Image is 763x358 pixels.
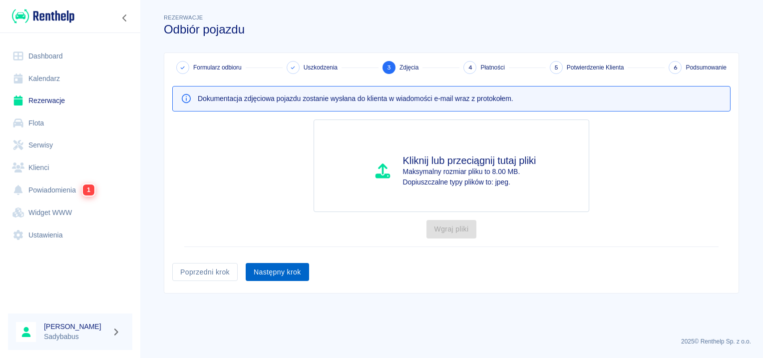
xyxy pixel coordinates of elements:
img: Renthelp logo [12,8,74,24]
p: 2025 © Renthelp Sp. z o.o. [152,337,751,346]
h6: [PERSON_NAME] [44,321,108,331]
span: Podsumowanie [686,63,727,72]
span: Uszkodzenia [304,63,338,72]
p: Dopiuszczalne typy plików to: jpeg. [403,177,536,187]
span: 6 [674,62,677,73]
a: Powiadomienia1 [8,178,132,201]
span: Płatności [480,63,504,72]
a: Ustawienia [8,224,132,246]
p: Dokumentacja zdjęciowa pojazdu zostanie wysłana do klienta w wiadomości e-mail wraz z protokołem. [198,93,513,104]
p: Sadybabus [44,331,108,342]
a: Rezerwacje [8,89,132,112]
h4: Kliknij lub przeciągnij tutaj pliki [403,154,536,166]
span: Rezerwacje [164,14,203,20]
span: 4 [468,62,472,73]
span: Potwierdzenie Klienta [567,63,624,72]
button: Następny krok [246,263,309,281]
span: Formularz odbioru [193,63,242,72]
span: Zdjęcia [399,63,418,72]
span: 5 [554,62,558,73]
a: Flota [8,112,132,134]
a: Klienci [8,156,132,179]
a: Dashboard [8,45,132,67]
button: Zwiń nawigację [117,11,132,24]
button: Poprzedni krok [172,263,238,281]
span: 1 [83,184,94,195]
span: 3 [387,62,391,73]
a: Renthelp logo [8,8,74,24]
a: Serwisy [8,134,132,156]
p: Maksymalny rozmiar pliku to 8.00 MB. [403,166,536,177]
a: Kalendarz [8,67,132,90]
a: Widget WWW [8,201,132,224]
h3: Odbiór pojazdu [164,22,739,36]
